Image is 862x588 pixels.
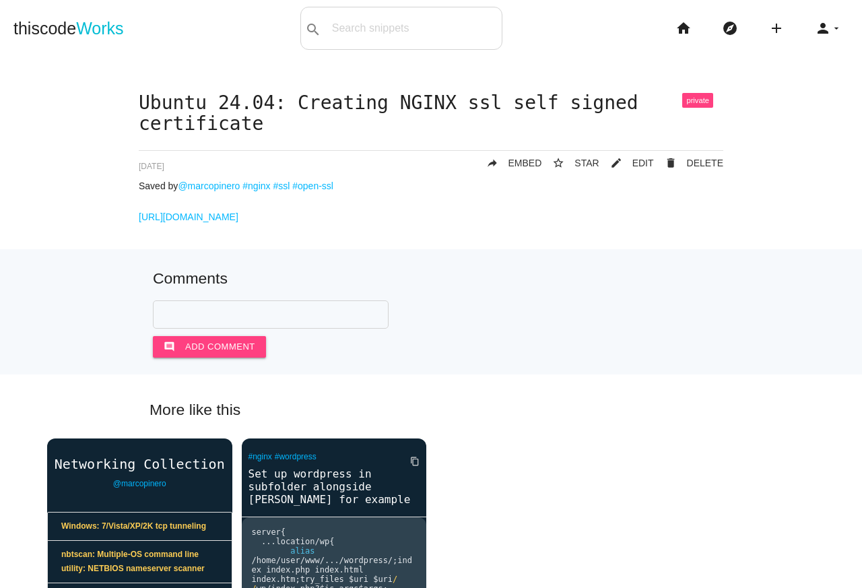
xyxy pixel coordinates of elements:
[508,158,542,168] span: EMBED
[252,527,281,537] span: server
[610,151,622,175] i: mode_edit
[632,158,654,168] span: EDIT
[139,211,238,222] a: [URL][DOMAIN_NAME]
[305,556,320,565] span: www
[242,466,427,507] a: Set up wordpress in subfolder alongside [PERSON_NAME] for example
[276,537,315,546] span: location
[320,556,344,565] span: /.../
[486,151,498,175] i: reply
[300,556,305,565] span: /
[296,565,339,575] span: php index
[276,556,281,565] span: /
[599,151,654,175] a: mode_editEDIT
[113,479,166,488] a: @marcopinero
[276,575,281,584] span: .
[178,181,240,191] a: @marcopinero
[675,7,692,50] i: home
[139,162,164,171] span: [DATE]
[399,449,420,473] a: Copy to Clipboard
[305,8,321,51] i: search
[301,7,325,49] button: search
[76,19,123,38] span: Works
[687,158,723,168] span: DELETE
[290,546,314,556] span: alias
[252,556,413,575] span: index index
[139,181,723,191] p: Saved by
[281,527,286,537] span: {
[242,181,270,191] a: #nginx
[47,457,232,471] a: Networking Collection
[541,151,599,175] button: star_borderSTAR
[252,565,368,584] span: html index
[48,513,232,541] a: Windows: 7/Vista/XP/2K tcp tunneling
[164,336,175,358] i: comment
[339,565,344,575] span: .
[261,537,276,546] span: ...
[574,158,599,168] span: STAR
[329,537,334,546] span: {
[153,336,266,358] button: commentAdd comment
[314,537,319,546] span: /
[48,541,232,583] a: nbtscan: Multiple-OS command line utility: NETBIOS nameserver scanner
[475,151,542,175] a: replyEMBED
[552,151,564,175] i: star_border
[139,93,723,135] h1: Ubuntu 24.04: Creating NGINX ssl self signed certificate
[654,151,723,175] a: Delete Post
[257,556,276,565] span: home
[248,452,272,461] a: #nginx
[290,565,295,575] span: .
[320,537,329,546] span: wp
[273,181,290,191] a: #ssl
[665,151,677,175] i: delete
[831,7,842,50] i: arrow_drop_down
[13,7,124,50] a: thiscodeWorks
[281,575,296,584] span: htm
[722,7,738,50] i: explore
[815,7,831,50] i: person
[275,452,317,461] a: #wordpress
[281,556,300,565] span: user
[129,401,733,418] h5: More like this
[252,556,257,565] span: /
[344,556,388,565] span: wordpress
[410,449,420,473] i: content_copy
[768,7,785,50] i: add
[325,14,502,42] input: Search snippets
[153,270,709,287] h5: Comments
[296,575,300,584] span: ;
[388,556,397,565] span: /;
[292,181,333,191] a: #open-ssl
[300,575,393,584] span: try_files $uri $uri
